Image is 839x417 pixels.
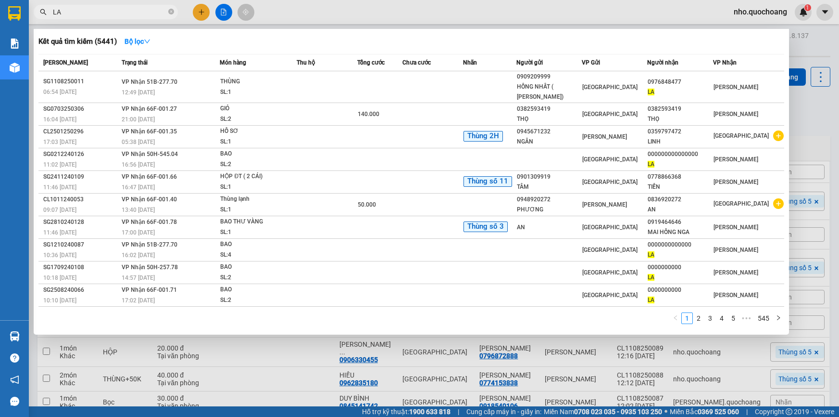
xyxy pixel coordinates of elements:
[43,229,76,236] span: 11:46 [DATE]
[43,172,119,182] div: SG2411240109
[773,198,784,209] span: plus-circle
[776,315,781,321] span: right
[582,84,638,91] span: [GEOGRAPHIC_DATA]
[648,297,654,303] span: LA
[43,149,119,159] div: SG0212240126
[714,247,758,253] span: [PERSON_NAME]
[517,172,581,182] div: 0901309919
[648,137,712,147] div: LINH
[168,8,174,17] span: close-circle
[463,59,477,66] span: Nhãn
[122,196,177,203] span: VP Nhận 66F-001.40
[43,139,76,145] span: 17:03 [DATE]
[220,205,292,215] div: SL: 1
[517,127,581,137] div: 0945671232
[43,274,76,281] span: 10:18 [DATE]
[220,137,292,147] div: SL: 1
[43,59,88,66] span: [PERSON_NAME]
[220,104,292,114] div: GIỎ
[10,63,20,73] img: warehouse-icon
[648,182,712,192] div: TIẾN
[144,38,150,45] span: down
[648,240,712,250] div: 0000000000000
[220,77,292,87] div: THÙNG
[463,131,503,142] span: Thùng 2H
[220,295,292,306] div: SL: 2
[122,207,155,213] span: 13:40 [DATE]
[122,274,155,281] span: 14:57 [DATE]
[773,130,784,141] span: plus-circle
[122,264,178,271] span: VP Nhận 50H-257.78
[43,104,119,114] div: SG0703250306
[43,240,119,250] div: SG1210240087
[713,59,737,66] span: VP Nhận
[43,116,76,123] span: 16:04 [DATE]
[358,201,376,208] span: 50.000
[122,128,177,135] span: VP Nhận 66F-001.35
[220,227,292,238] div: SL: 1
[647,59,678,66] span: Người nhận
[43,285,119,295] div: SG2508240066
[220,87,292,98] div: SL: 1
[648,104,712,114] div: 0382593419
[122,287,177,293] span: VP Nhận 66F-001.71
[517,195,581,205] div: 0948920272
[714,84,758,91] span: [PERSON_NAME]
[582,247,638,253] span: [GEOGRAPHIC_DATA]
[582,201,627,208] span: [PERSON_NAME]
[582,292,638,299] span: [GEOGRAPHIC_DATA]
[582,156,638,163] span: [GEOGRAPHIC_DATA]
[716,313,727,324] a: 4
[739,313,754,324] span: •••
[10,397,19,406] span: message
[122,219,177,225] span: VP Nhận 66F-001.78
[122,78,177,85] span: VP Nhận 51B-277.70
[648,89,654,95] span: LA
[714,224,758,231] span: [PERSON_NAME]
[122,184,155,191] span: 16:47 [DATE]
[705,313,715,324] a: 3
[122,139,155,145] span: 05:38 [DATE]
[714,179,758,185] span: [PERSON_NAME]
[122,173,177,180] span: VP Nhận 66F-001.66
[517,82,581,102] div: HỒNG NHẤT ( [PERSON_NAME])
[517,222,581,233] div: AN
[517,137,581,147] div: NGÂN
[358,111,379,117] span: 140.000
[220,217,292,227] div: BAO THƯ VÀNG
[43,184,76,191] span: 11:46 [DATE]
[714,156,758,163] span: [PERSON_NAME]
[648,172,712,182] div: 0778866368
[220,59,246,66] span: Món hàng
[43,262,119,273] div: SG1709240108
[43,77,119,87] div: SG1108250011
[670,313,681,324] li: Previous Page
[517,104,581,114] div: 0382593419
[648,127,712,137] div: 0359797472
[773,313,784,324] button: right
[43,127,119,137] div: CL2501250296
[682,313,692,324] a: 1
[8,6,21,21] img: logo-vxr
[43,217,119,227] div: SG2810240128
[38,37,117,47] h3: Kết quả tìm kiếm ( 5441 )
[220,285,292,295] div: BAO
[648,217,712,227] div: 0919464646
[582,269,638,276] span: [GEOGRAPHIC_DATA]
[728,313,739,324] a: 5
[117,34,158,49] button: Bộ lọcdown
[716,313,727,324] li: 4
[648,251,654,258] span: LA
[220,194,292,205] div: Thùng lạnh
[220,126,292,137] div: HỒ SƠ
[53,7,166,17] input: Tìm tên, số ĐT hoặc mã đơn
[10,39,20,49] img: solution-icon
[220,149,292,159] div: BAO
[648,227,712,237] div: MAI HỒNG NGA
[10,375,19,384] span: notification
[714,200,769,207] span: [GEOGRAPHIC_DATA]
[122,161,155,168] span: 16:56 [DATE]
[727,313,739,324] li: 5
[582,111,638,117] span: [GEOGRAPHIC_DATA]
[125,38,150,45] strong: Bộ lọc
